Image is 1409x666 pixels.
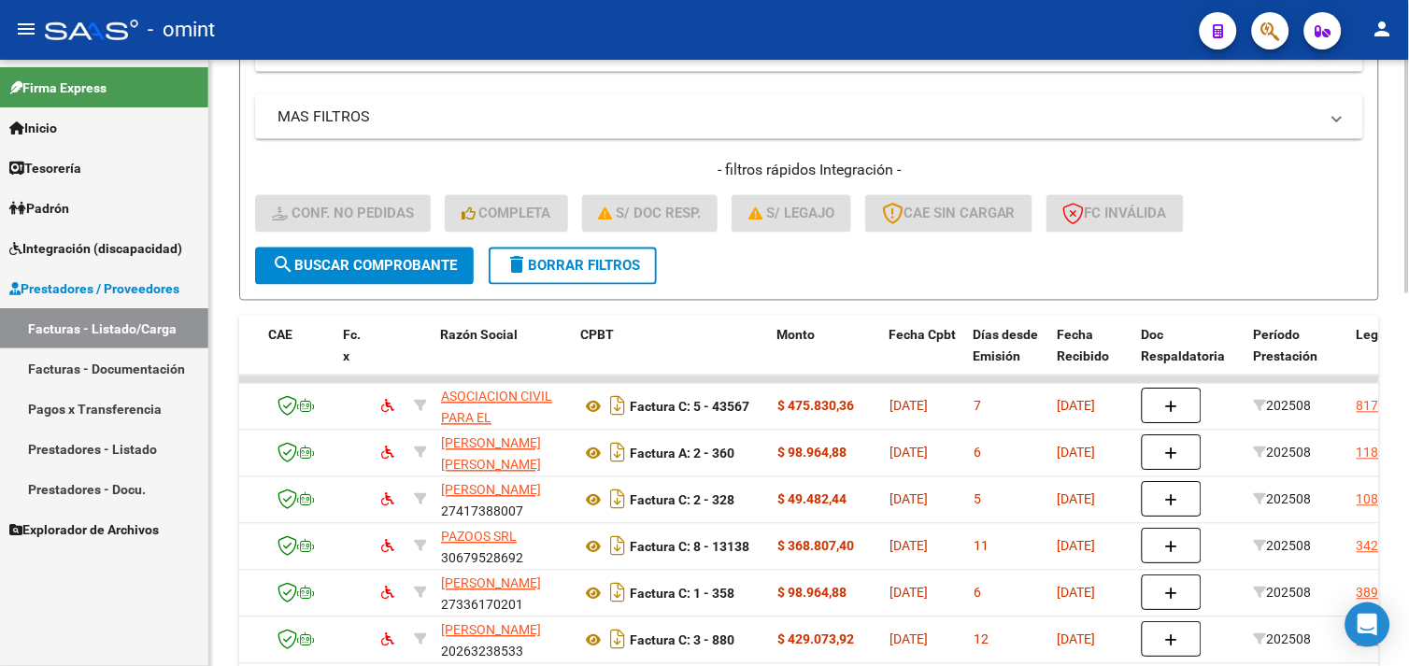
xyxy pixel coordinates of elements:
span: Conf. no pedidas [272,205,414,222]
span: 202508 [1254,446,1312,461]
strong: Factura C: 3 - 880 [630,633,734,648]
span: ASOCIACION CIVIL PARA EL DESARROLLO DE LA EDUCACION ESPECIAL Y LA INTEGRACION ADEEI [441,390,564,511]
span: 6 [974,586,981,601]
span: Período Prestación [1253,328,1317,364]
i: Descargar documento [605,438,630,468]
span: Tesorería [9,158,81,178]
span: Monto [776,328,815,343]
span: Razón Social [440,328,518,343]
datatable-header-cell: Fecha Recibido [1049,316,1133,398]
span: [DATE] [1058,586,1096,601]
strong: Factura A: 2 - 360 [630,446,734,461]
span: [DATE] [890,399,928,414]
strong: $ 368.807,40 [777,539,854,554]
span: 11 [974,539,989,554]
div: 27417388007 [441,480,566,519]
span: [DATE] [890,586,928,601]
button: Completa [445,195,568,233]
span: FC Inválida [1063,205,1167,222]
strong: Factura C: 5 - 43567 [630,400,749,415]
span: 7 [974,399,981,414]
div: 27260191352 [441,433,566,473]
strong: $ 98.964,88 [777,446,847,461]
button: S/ Doc Resp. [582,195,719,233]
span: Borrar Filtros [505,258,640,275]
span: Buscar Comprobante [272,258,457,275]
span: Inicio [9,118,57,138]
div: 20263238533 [441,620,566,659]
strong: Factura C: 8 - 13138 [630,540,749,555]
datatable-header-cell: Días desde Emisión [965,316,1049,398]
datatable-header-cell: CAE [261,316,335,398]
span: 202508 [1254,632,1312,647]
span: [DATE] [890,632,928,647]
span: [DATE] [890,539,928,554]
div: 27336170201 [441,574,566,613]
span: Fecha Recibido [1057,328,1109,364]
mat-icon: delete [505,254,528,276]
span: - omint [148,9,215,50]
span: Prestadores / Proveedores [9,278,179,299]
div: 30679528692 [441,527,566,566]
div: 1182 [1357,443,1387,464]
div: Open Intercom Messenger [1345,602,1390,647]
i: Descargar documento [605,391,630,421]
strong: $ 429.073,92 [777,632,854,647]
span: [PERSON_NAME] [441,623,541,638]
span: CAE SIN CARGAR [882,205,1016,222]
span: Padrón [9,198,69,219]
mat-icon: search [272,254,294,276]
div: 817 [1357,396,1379,418]
mat-panel-title: MAS FILTROS [278,106,1318,127]
datatable-header-cell: Monto [769,316,881,398]
span: Doc Respaldatoria [1141,328,1225,364]
span: Fc. x [343,328,361,364]
div: 342 [1357,536,1379,558]
span: Completa [462,205,551,222]
span: [DATE] [1058,539,1096,554]
span: [PERSON_NAME] [441,576,541,591]
span: Firma Express [9,78,107,98]
mat-icon: menu [15,18,37,40]
span: 5 [974,492,981,507]
span: [DATE] [1058,399,1096,414]
i: Descargar documento [605,531,630,561]
span: CAE [268,328,292,343]
div: 389 [1357,583,1379,604]
i: Descargar documento [605,625,630,655]
span: [PERSON_NAME] [441,483,541,498]
strong: Factura C: 2 - 328 [630,493,734,508]
span: [DATE] [890,446,928,461]
span: Fecha Cpbt [889,328,956,343]
strong: Factura C: 1 - 358 [630,587,734,602]
mat-expansion-panel-header: MAS FILTROS [255,94,1363,139]
datatable-header-cell: Período Prestación [1245,316,1348,398]
strong: $ 98.964,88 [777,586,847,601]
datatable-header-cell: CPBT [573,316,769,398]
div: 30697586942 [441,387,566,426]
button: CAE SIN CARGAR [865,195,1032,233]
span: 202508 [1254,586,1312,601]
span: [DATE] [1058,492,1096,507]
datatable-header-cell: Doc Respaldatoria [1133,316,1245,398]
span: [DATE] [1058,632,1096,647]
strong: $ 49.482,44 [777,492,847,507]
mat-icon: person [1372,18,1394,40]
span: Integración (discapacidad) [9,238,182,259]
span: [DATE] [1058,446,1096,461]
button: S/ legajo [732,195,851,233]
span: S/ Doc Resp. [599,205,702,222]
datatable-header-cell: Fecha Cpbt [881,316,965,398]
span: Días desde Emisión [973,328,1038,364]
datatable-header-cell: Fc. x [335,316,373,398]
strong: $ 475.830,36 [777,399,854,414]
button: Borrar Filtros [489,248,657,285]
button: Buscar Comprobante [255,248,474,285]
span: 202508 [1254,492,1312,507]
span: CPBT [580,328,614,343]
span: 202508 [1254,539,1312,554]
button: FC Inválida [1046,195,1184,233]
span: [PERSON_NAME] [PERSON_NAME] [441,436,541,473]
span: 202508 [1254,399,1312,414]
datatable-header-cell: Legajo [1348,316,1402,398]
